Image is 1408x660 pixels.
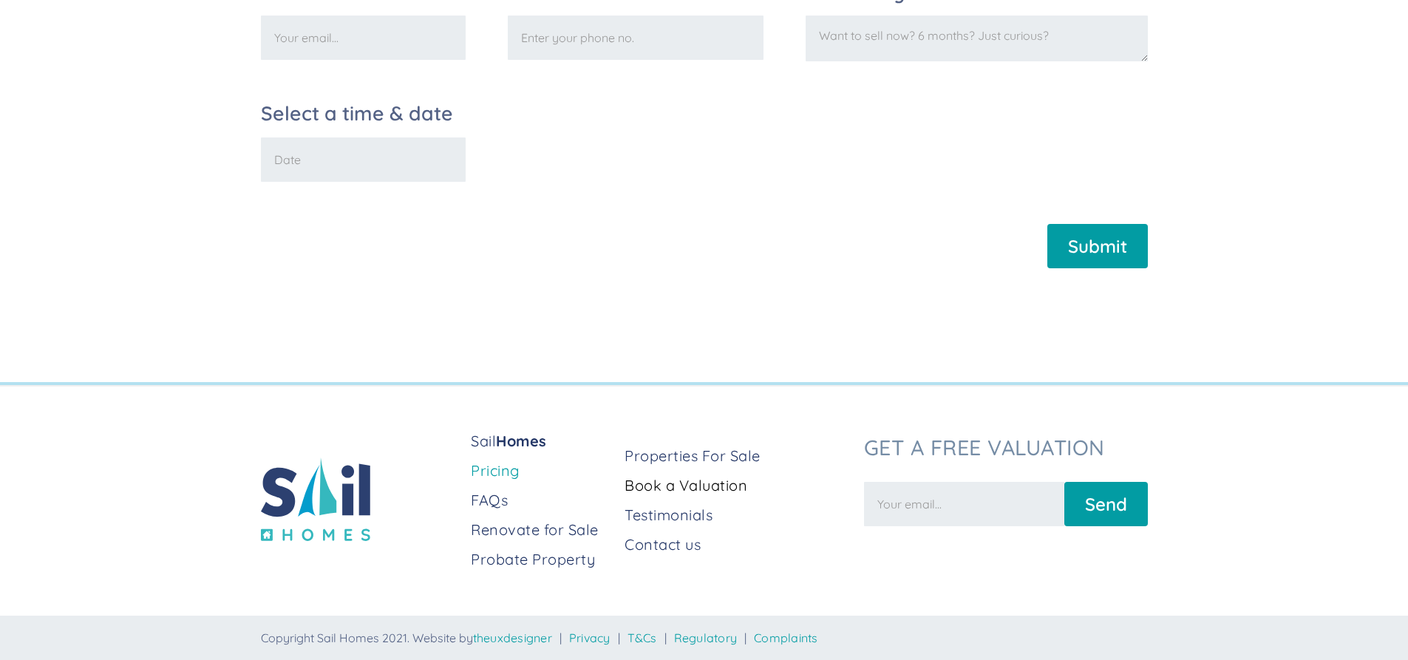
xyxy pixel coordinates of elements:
input: Your email... [864,482,1064,526]
a: Probate Property [471,549,613,570]
a: T&Cs [628,630,657,645]
a: theuxdesigner [473,630,552,645]
input: Enter your phone no. [508,16,764,60]
div: Copyright Sail Homes 2021. Website by | | | | [261,630,1148,645]
img: sail home logo colored [261,457,370,541]
a: Pricing [471,460,613,481]
a: SailHomes [471,431,613,452]
label: Select a time & date [261,103,466,123]
input: Your email... [261,16,466,60]
strong: Homes [496,432,547,450]
a: Regulatory [674,630,738,645]
a: Renovate for Sale [471,520,613,540]
a: Properties For Sale [625,446,851,466]
input: Submit [1047,224,1148,268]
a: Complaints [754,630,818,645]
iframe: reCAPTCHA [539,103,763,161]
form: Newsletter Form [864,474,1148,526]
input: Send [1064,482,1148,526]
a: FAQs [471,490,613,511]
a: Testimonials [625,505,851,525]
a: Contact us [625,534,851,555]
a: Privacy [569,630,611,645]
input: Date [261,137,466,182]
a: Book a Valuation [625,475,851,496]
h3: Get a free valuation [864,435,1148,460]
